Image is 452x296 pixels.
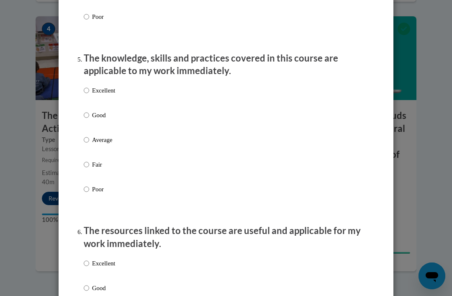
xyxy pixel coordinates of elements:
[84,283,89,293] input: Good
[84,86,89,95] input: Excellent
[92,160,115,169] p: Fair
[92,12,115,21] p: Poor
[84,52,368,78] p: The knowledge, skills and practices covered in this course are applicable to my work immediately.
[92,283,115,293] p: Good
[84,224,368,250] p: The resources linked to the course are useful and applicable for my work immediately.
[84,111,89,120] input: Good
[84,12,89,21] input: Poor
[92,86,115,95] p: Excellent
[84,185,89,194] input: Poor
[84,160,89,169] input: Fair
[92,259,115,268] p: Excellent
[92,185,115,194] p: Poor
[92,135,115,144] p: Average
[84,135,89,144] input: Average
[92,111,115,120] p: Good
[84,259,89,268] input: Excellent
